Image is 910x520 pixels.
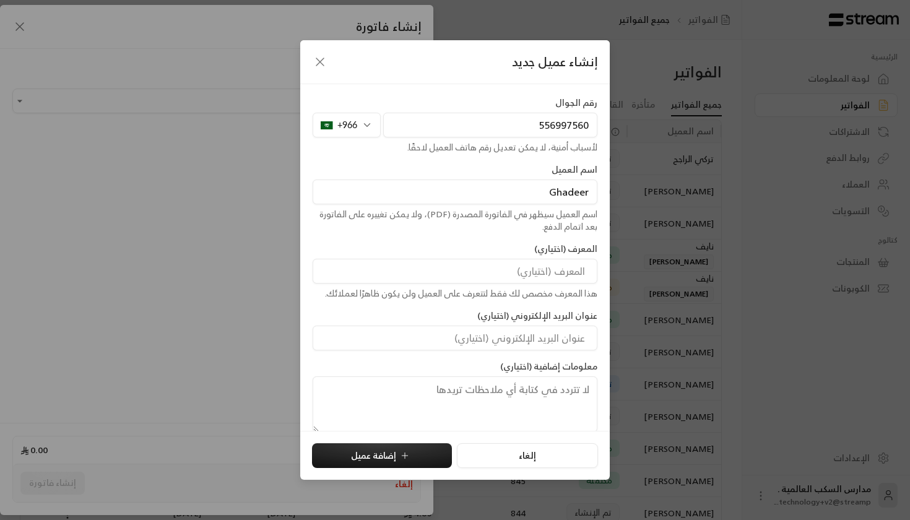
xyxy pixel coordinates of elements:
[313,287,597,300] div: هذا المعرف مخصص لك فقط لتتعرف على العميل ولن يكون ظاهرًا لعملائك.
[313,113,381,137] div: +966
[555,97,597,109] label: رقم الجوال
[534,243,597,255] label: المعرف (اختياري)
[383,113,597,137] input: رقم الجوال
[457,443,597,468] button: إلغاء
[312,443,452,468] button: إضافة عميل
[313,326,597,350] input: عنوان البريد الإلكتروني (اختياري)
[512,53,597,71] span: إنشاء عميل جديد
[313,259,597,284] input: المعرف (اختياري)
[552,163,597,176] label: اسم العميل
[477,310,597,322] label: عنوان البريد الإلكتروني (اختياري)
[500,360,597,373] label: معلومات إضافية (اختياري)
[313,180,597,204] input: اسم العميل
[313,208,597,233] div: اسم العميل سيظهر في الفاتورة المصدرة (PDF)، ولا يمكن تغييره على الفاتورة بعد اتمام الدفع.
[313,141,597,154] div: لأسباب أمنية، لا يمكن تعديل رقم هاتف العميل لاحقًا.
